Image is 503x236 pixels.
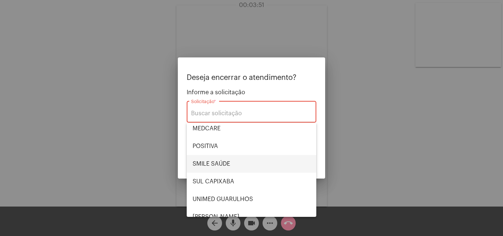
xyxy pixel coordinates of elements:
p: Deseja encerrar o atendimento? [187,74,316,82]
span: UNIMED GUARULHOS [193,190,310,208]
span: [PERSON_NAME] [193,208,310,226]
span: Informe a solicitação [187,89,316,96]
span: POSITIVA [193,137,310,155]
span: SUL CAPIXABA [193,173,310,190]
input: Buscar solicitação [191,110,312,117]
span: MEDCARE [193,120,310,137]
span: SMILE SAÚDE [193,155,310,173]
